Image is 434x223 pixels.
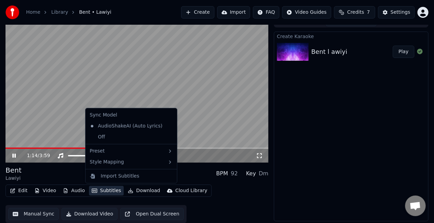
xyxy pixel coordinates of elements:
button: Video Guides [282,6,331,19]
button: Play [393,46,414,58]
div: Bent [5,165,22,175]
button: Create [181,6,214,19]
div: Preset [87,146,176,157]
span: 7 [367,9,370,16]
div: BPM [216,169,228,178]
button: Import [217,6,250,19]
div: Off [87,132,176,143]
div: Settings [391,9,410,16]
div: Lawiyi [5,175,22,182]
div: / [27,152,43,159]
button: Video [32,186,59,196]
a: Home [26,9,40,16]
button: Subtitles [89,186,124,196]
button: Audio [60,186,88,196]
div: Style Mapping [87,157,176,168]
div: Sync Model [87,110,176,121]
button: Settings [378,6,415,19]
a: Library [51,9,68,16]
button: Manual Sync [8,208,59,220]
div: Key [246,169,256,178]
button: Edit [7,186,30,196]
button: FAQ [253,6,279,19]
span: Bent • Lawiyi [79,9,111,16]
div: Dm [259,169,268,178]
div: Create Karaoke [274,32,428,40]
div: AudioShakeAI (Auto Lyrics) [87,121,165,132]
button: Credits7 [334,6,375,19]
span: Credits [347,9,364,16]
div: Open chat [405,196,426,216]
button: Open Dual Screen [120,208,184,220]
div: Cloud Library [175,187,207,194]
div: Import Subtitles [101,173,139,180]
div: 92 [231,169,238,178]
div: Bent l awiyi [311,47,347,57]
button: Download [125,186,163,196]
button: Download Video [62,208,118,220]
span: 3:59 [39,152,50,159]
nav: breadcrumb [26,9,111,16]
span: 1:14 [27,152,37,159]
img: youka [5,5,19,19]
